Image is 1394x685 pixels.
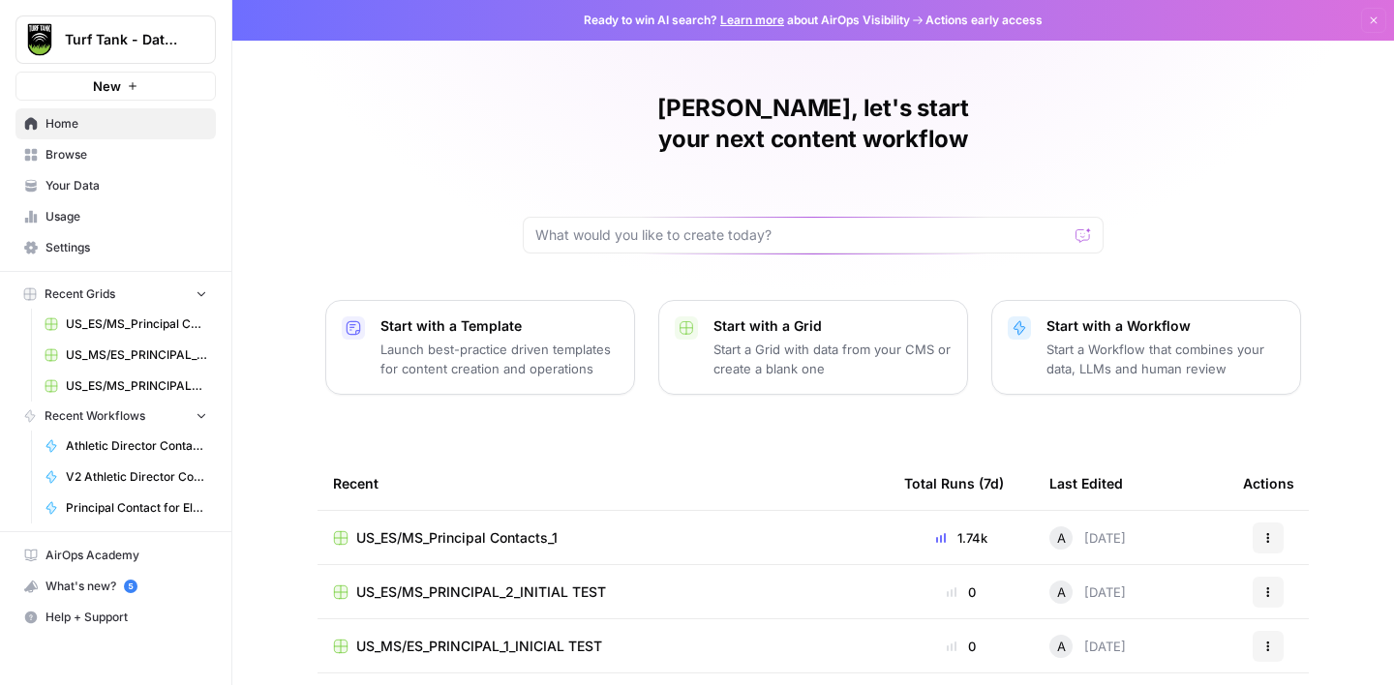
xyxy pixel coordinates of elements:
[36,309,216,340] a: US_ES/MS_Principal Contacts_1
[333,528,873,548] a: US_ES/MS_Principal Contacts_1
[658,300,968,395] button: Start with a GridStart a Grid with data from your CMS or create a blank one
[66,346,207,364] span: US_MS/ES_PRINCIPAL_1_INICIAL TEST
[356,582,606,602] span: US_ES/MS_PRINCIPAL_2_INITIAL TEST
[66,499,207,517] span: Principal Contact for Elementary Schools
[124,580,137,593] a: 5
[15,201,216,232] a: Usage
[93,76,121,96] span: New
[15,602,216,633] button: Help + Support
[720,13,784,27] a: Learn more
[45,146,207,164] span: Browse
[380,340,619,378] p: Launch best-practice driven templates for content creation and operations
[15,108,216,139] a: Home
[904,637,1018,656] div: 0
[15,540,216,571] a: AirOps Academy
[128,581,133,591] text: 5
[523,93,1104,155] h1: [PERSON_NAME], let's start your next content workflow
[45,285,115,303] span: Recent Grids
[380,316,619,336] p: Start with a Template
[15,139,216,170] a: Browse
[333,582,873,602] a: US_ES/MS_PRINCIPAL_2_INITIAL TEST
[66,468,207,486] span: V2 Athletic Director Contact for High Schools
[36,431,216,462] a: Athletic Director Contact for High Schools
[584,12,910,29] span: Ready to win AI search? about AirOps Visibility
[45,115,207,133] span: Home
[45,239,207,256] span: Settings
[333,637,873,656] a: US_MS/ES_PRINCIPAL_1_INICIAL TEST
[1049,526,1126,550] div: [DATE]
[15,170,216,201] a: Your Data
[16,572,215,601] div: What's new?
[65,30,182,49] span: Turf Tank - Data Team
[45,547,207,564] span: AirOps Academy
[36,371,216,402] a: US_ES/MS_PRINCIPAL_2_INITIAL TEST
[904,457,1004,510] div: Total Runs (7d)
[15,15,216,64] button: Workspace: Turf Tank - Data Team
[36,462,216,492] a: V2 Athletic Director Contact for High Schools
[1057,582,1066,602] span: A
[1057,637,1066,656] span: A
[713,316,952,336] p: Start with a Grid
[904,582,1018,602] div: 0
[535,225,1068,245] input: What would you like to create today?
[45,609,207,626] span: Help + Support
[1046,340,1285,378] p: Start a Workflow that combines your data, LLMs and human review
[991,300,1301,395] button: Start with a WorkflowStart a Workflow that combines your data, LLMs and human review
[15,280,216,309] button: Recent Grids
[36,340,216,371] a: US_MS/ES_PRINCIPAL_1_INICIAL TEST
[15,72,216,101] button: New
[66,377,207,395] span: US_ES/MS_PRINCIPAL_2_INITIAL TEST
[325,300,635,395] button: Start with a TemplateLaunch best-practice driven templates for content creation and operations
[36,492,216,523] a: Principal Contact for Elementary Schools
[45,177,207,194] span: Your Data
[1049,635,1126,658] div: [DATE]
[66,437,207,455] span: Athletic Director Contact for High Schools
[1243,457,1294,510] div: Actions
[15,571,216,602] button: What's new? 5
[333,457,873,510] div: Recent
[66,315,207,333] span: US_ES/MS_Principal Contacts_1
[15,232,216,263] a: Settings
[904,528,1018,548] div: 1.74k
[1057,528,1066,548] span: A
[713,340,952,378] p: Start a Grid with data from your CMS or create a blank one
[22,22,57,57] img: Turf Tank - Data Team Logo
[45,208,207,225] span: Usage
[925,12,1043,29] span: Actions early access
[356,637,602,656] span: US_MS/ES_PRINCIPAL_1_INICIAL TEST
[15,402,216,431] button: Recent Workflows
[1049,457,1123,510] div: Last Edited
[1049,581,1126,604] div: [DATE]
[45,407,145,425] span: Recent Workflows
[1046,316,1285,336] p: Start with a Workflow
[356,528,558,548] span: US_ES/MS_Principal Contacts_1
